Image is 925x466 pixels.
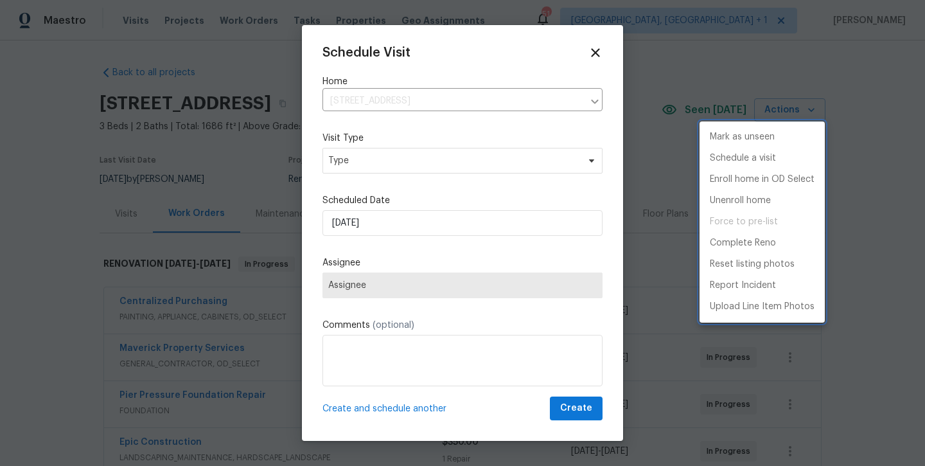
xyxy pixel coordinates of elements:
p: Schedule a visit [710,152,776,165]
p: Complete Reno [710,237,776,250]
p: Mark as unseen [710,130,775,144]
span: Setup visit must be completed before moving home to pre-list [700,211,825,233]
p: Report Incident [710,279,776,292]
p: Enroll home in OD Select [710,173,815,186]
p: Upload Line Item Photos [710,300,815,314]
p: Reset listing photos [710,258,795,271]
p: Unenroll home [710,194,771,208]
